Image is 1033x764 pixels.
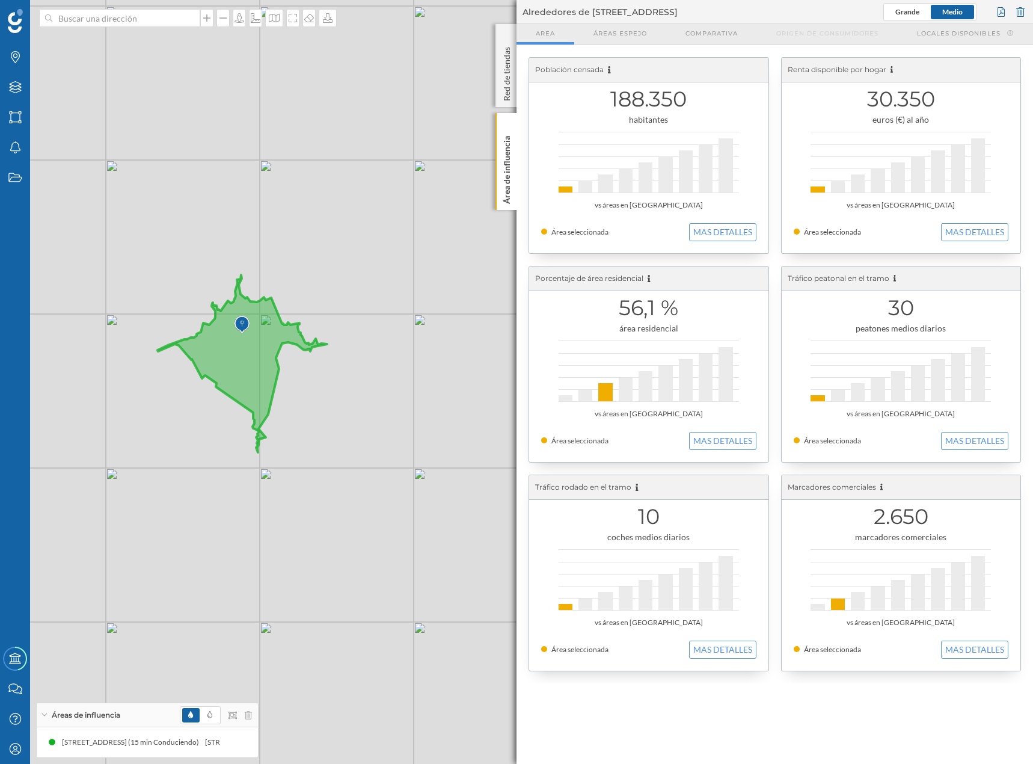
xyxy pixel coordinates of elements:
[794,617,1009,629] div: vs áreas en [GEOGRAPHIC_DATA]
[794,199,1009,211] div: vs áreas en [GEOGRAPHIC_DATA]
[782,475,1021,500] div: Marcadores comerciales
[794,114,1009,126] div: euros (€) al año
[541,297,756,319] h1: 56,1 %
[234,313,250,337] img: Marker
[593,29,647,38] span: Áreas espejo
[941,223,1008,241] button: MAS DETALLES
[61,736,204,748] div: [STREET_ADDRESS] (15 min Conduciendo)
[941,641,1008,659] button: MAS DETALLES
[804,436,861,445] span: Área seleccionada
[776,29,878,38] span: Origen de consumidores
[895,7,919,16] span: Grande
[685,29,738,38] span: Comparativa
[794,297,1009,319] h1: 30
[541,505,756,528] h1: 10
[804,645,861,654] span: Área seleccionada
[541,114,756,126] div: habitantes
[689,432,756,450] button: MAS DETALLES
[501,131,513,204] p: Área de influencia
[794,322,1009,334] div: peatones medios diarios
[536,29,555,38] span: Area
[523,6,678,18] span: Alrededores de [STREET_ADDRESS]
[529,58,768,82] div: Población censada
[541,322,756,334] div: área residencial
[794,505,1009,528] h1: 2.650
[551,645,608,654] span: Área seleccionada
[8,9,23,33] img: Geoblink Logo
[541,88,756,111] h1: 188.350
[782,266,1021,291] div: Tráfico peatonal en el tramo
[794,531,1009,543] div: marcadores comerciales
[804,227,861,236] span: Área seleccionada
[541,617,756,629] div: vs áreas en [GEOGRAPHIC_DATA]
[941,432,1008,450] button: MAS DETALLES
[541,408,756,420] div: vs áreas en [GEOGRAPHIC_DATA]
[529,266,768,291] div: Porcentaje de área residencial
[551,227,608,236] span: Área seleccionada
[52,710,120,721] span: Áreas de influencia
[24,8,67,19] span: Soporte
[917,29,1001,38] span: Locales disponibles
[204,736,347,748] div: [STREET_ADDRESS] (15 min Conduciendo)
[794,408,1009,420] div: vs áreas en [GEOGRAPHIC_DATA]
[942,7,963,16] span: Medio
[541,199,756,211] div: vs áreas en [GEOGRAPHIC_DATA]
[551,436,608,445] span: Área seleccionada
[541,531,756,543] div: coches medios diarios
[689,223,756,241] button: MAS DETALLES
[501,42,513,101] p: Red de tiendas
[794,88,1009,111] h1: 30.350
[689,641,756,659] button: MAS DETALLES
[529,475,768,500] div: Tráfico rodado en el tramo
[782,58,1021,82] div: Renta disponible por hogar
